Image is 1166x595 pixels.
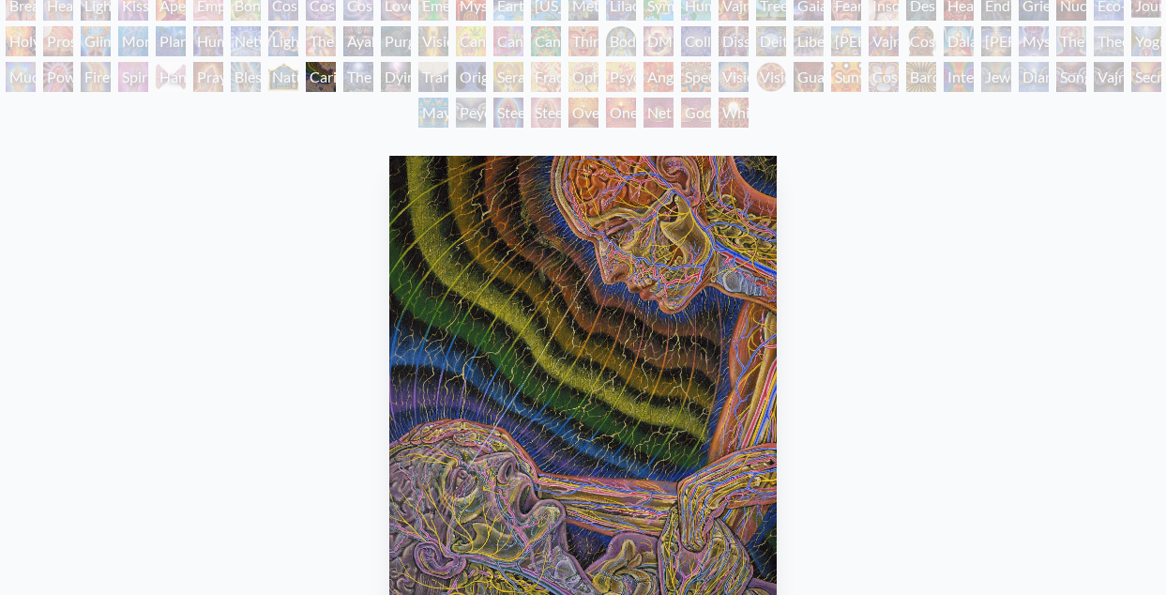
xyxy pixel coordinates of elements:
[118,26,148,56] div: Monochord
[794,26,824,56] div: Liberation Through Seeing
[831,26,861,56] div: [PERSON_NAME]
[869,62,899,92] div: Cosmic Elf
[381,26,411,56] div: Purging
[343,26,373,56] div: Ayahuasca Visitation
[418,26,448,56] div: Vision Tree
[43,26,73,56] div: Prostration
[794,62,824,92] div: Guardian of Infinite Vision
[81,62,111,92] div: Firewalking
[493,98,523,128] div: Steeplehead 1
[343,62,373,92] div: The Soul Finds It's Way
[606,26,636,56] div: Body/Mind as a Vibratory Field of Energy
[756,26,786,56] div: Deities & Demons Drinking from the Milky Pool
[719,62,749,92] div: Vision Crystal
[719,26,749,56] div: Dissectional Art for Tool's Lateralus CD
[681,26,711,56] div: Collective Vision
[456,98,486,128] div: Peyote Being
[531,26,561,56] div: Cannabacchus
[43,62,73,92] div: Power to the Peaceful
[1131,26,1161,56] div: Yogi & the Möbius Sphere
[719,98,749,128] div: White Light
[1019,62,1049,92] div: Diamond Being
[644,62,674,92] div: Angel Skin
[268,26,298,56] div: Lightworker
[644,98,674,128] div: Net of Being
[944,26,974,56] div: Dalai Lama
[493,26,523,56] div: Cannabis Sutra
[944,62,974,92] div: Interbeing
[568,98,598,128] div: Oversoul
[1094,26,1124,56] div: Theologue
[306,62,336,92] div: Caring
[418,98,448,128] div: Mayan Being
[493,62,523,92] div: Seraphic Transport Docking on the Third Eye
[231,26,261,56] div: Networks
[381,62,411,92] div: Dying
[981,26,1011,56] div: [PERSON_NAME]
[1056,62,1086,92] div: Song of Vajra Being
[156,62,186,92] div: Hands that See
[193,26,223,56] div: Human Geometry
[118,62,148,92] div: Spirit Animates the Flesh
[268,62,298,92] div: Nature of Mind
[981,62,1011,92] div: Jewel Being
[568,62,598,92] div: Ophanic Eyelash
[568,26,598,56] div: Third Eye Tears of Joy
[681,98,711,128] div: Godself
[418,62,448,92] div: Transfiguration
[831,62,861,92] div: Sunyata
[1094,62,1124,92] div: Vajra Being
[193,62,223,92] div: Praying Hands
[531,62,561,92] div: Fractal Eyes
[231,62,261,92] div: Blessing Hand
[6,62,36,92] div: Mudra
[756,62,786,92] div: Vision Crystal Tondo
[1131,62,1161,92] div: Secret Writing Being
[906,62,936,92] div: Bardo Being
[681,62,711,92] div: Spectral Lotus
[1056,26,1086,56] div: The Seer
[869,26,899,56] div: Vajra Guru
[156,26,186,56] div: Planetary Prayers
[1019,26,1049,56] div: Mystic Eye
[531,98,561,128] div: Steeplehead 2
[906,26,936,56] div: Cosmic [DEMOGRAPHIC_DATA]
[606,62,636,92] div: Psychomicrograph of a Fractal Paisley Cherub Feather Tip
[606,98,636,128] div: One
[306,26,336,56] div: The Shulgins and their Alchemical Angels
[6,26,36,56] div: Holy Fire
[644,26,674,56] div: DMT - The Spirit Molecule
[81,26,111,56] div: Glimpsing the Empyrean
[456,62,486,92] div: Original Face
[456,26,486,56] div: Cannabis Mudra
